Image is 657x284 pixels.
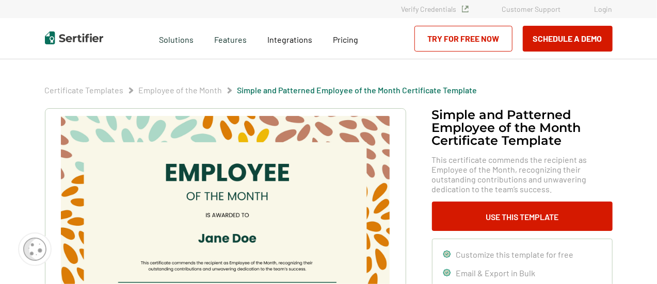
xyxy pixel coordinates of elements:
a: Customer Support [502,5,561,13]
span: Email & Export in Bulk [456,268,536,278]
span: Pricing [333,35,358,44]
a: Integrations [267,32,312,45]
span: Integrations [267,35,312,44]
h1: Simple and Patterned Employee of the Month Certificate Template [432,108,613,147]
img: Verified [462,6,469,12]
button: Use This Template [432,202,613,231]
a: Verify Credentials [402,5,469,13]
a: Simple and Patterned Employee of the Month Certificate Template [237,85,477,95]
span: Customize this template for free [456,249,574,259]
a: Login [595,5,613,13]
div: Breadcrumb [45,85,477,95]
button: Schedule a Demo [523,26,613,52]
a: Certificate Templates [45,85,124,95]
a: Pricing [333,32,358,45]
a: Employee of the Month [139,85,222,95]
iframe: Chat Widget [605,235,657,284]
span: Solutions [159,32,194,45]
img: Sertifier | Digital Credentialing Platform [45,31,103,44]
span: Features [214,32,247,45]
span: This certificate commends the recipient as Employee of the Month, recognizing their outstanding c... [432,155,613,194]
a: Try for Free Now [414,26,512,52]
img: Cookie Popup Icon [23,238,46,261]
